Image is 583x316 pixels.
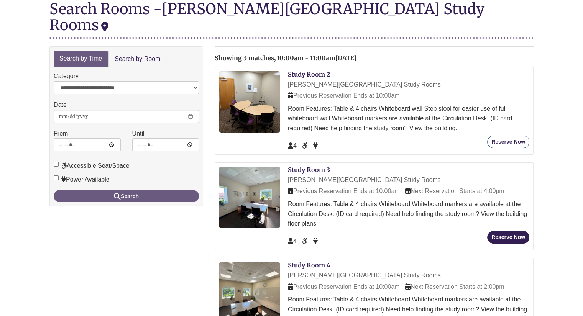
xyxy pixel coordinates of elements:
[219,167,280,228] img: Study Room 3
[54,162,59,167] input: Accessible Seat/Space
[108,51,166,68] a: Search by Room
[54,129,68,139] label: From
[215,55,534,62] h2: Showing 3 matches
[54,175,59,180] input: Power Available
[288,166,330,174] a: Study Room 3
[54,190,199,202] button: Search
[288,70,330,78] a: Study Room 2
[49,1,534,38] div: Search Rooms -
[302,238,309,244] span: Accessible Seat/Space
[288,238,297,244] span: The capacity of this space
[54,51,108,67] a: Search by Time
[487,136,529,148] button: Reserve Now
[54,100,67,110] label: Date
[288,188,399,194] span: Previous Reservation Ends at 10:00am
[302,142,309,149] span: Accessible Seat/Space
[313,142,318,149] span: Power Available
[288,142,297,149] span: The capacity of this space
[288,104,529,133] div: Room Features: Table & 4 chairs Whiteboard wall Step stool for easier use of full whiteboard wall...
[487,231,529,244] button: Reserve Now
[405,188,504,194] span: Next Reservation Starts at 4:00pm
[288,80,529,90] div: [PERSON_NAME][GEOGRAPHIC_DATA] Study Rooms
[288,175,529,185] div: [PERSON_NAME][GEOGRAPHIC_DATA] Study Rooms
[54,175,110,185] label: Power Available
[274,54,356,62] span: , 10:00am - 11:00am[DATE]
[288,261,330,269] a: Study Room 4
[54,161,130,171] label: Accessible Seat/Space
[405,283,504,290] span: Next Reservation Starts at 2:00pm
[288,199,529,229] div: Room Features: Table & 4 chairs Whiteboard Whiteboard markers are available at the Circulation De...
[313,238,318,244] span: Power Available
[288,270,529,280] div: [PERSON_NAME][GEOGRAPHIC_DATA] Study Rooms
[132,129,145,139] label: Until
[288,283,399,290] span: Previous Reservation Ends at 10:00am
[219,71,280,133] img: Study Room 2
[288,92,399,99] span: Previous Reservation Ends at 10:00am
[54,71,79,81] label: Category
